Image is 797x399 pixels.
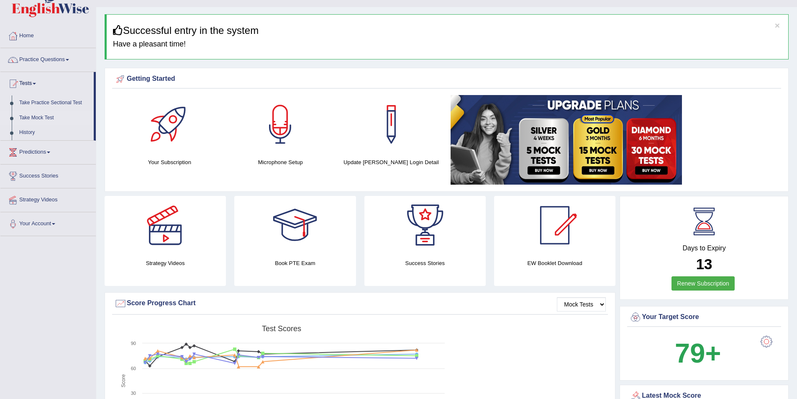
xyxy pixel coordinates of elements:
[120,374,126,388] tspan: Score
[114,297,606,310] div: Score Progress Chart
[105,259,226,268] h4: Strategy Videos
[131,366,136,371] text: 60
[0,188,96,209] a: Strategy Videos
[114,73,779,85] div: Getting Started
[364,259,486,268] h4: Success Stories
[131,391,136,396] text: 30
[15,111,94,126] a: Take Mock Test
[629,245,779,252] h4: Days to Expiry
[0,48,96,69] a: Practice Questions
[0,24,96,45] a: Home
[262,324,301,333] tspan: Test scores
[671,276,735,291] a: Renew Subscription
[118,158,221,167] h4: Your Subscription
[340,158,443,167] h4: Update [PERSON_NAME] Login Detail
[0,141,96,162] a: Predictions
[494,259,615,268] h4: EW Booklet Download
[675,338,721,368] b: 79+
[113,40,782,49] h4: Have a pleasant time!
[15,125,94,140] a: History
[0,212,96,233] a: Your Account
[0,165,96,185] a: Success Stories
[229,158,332,167] h4: Microphone Setup
[451,95,682,185] img: small5.jpg
[234,259,356,268] h4: Book PTE Exam
[0,72,94,93] a: Tests
[131,341,136,346] text: 90
[775,21,780,30] button: ×
[696,256,712,272] b: 13
[113,25,782,36] h3: Successful entry in the system
[629,311,779,324] div: Your Target Score
[15,95,94,111] a: Take Practice Sectional Test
